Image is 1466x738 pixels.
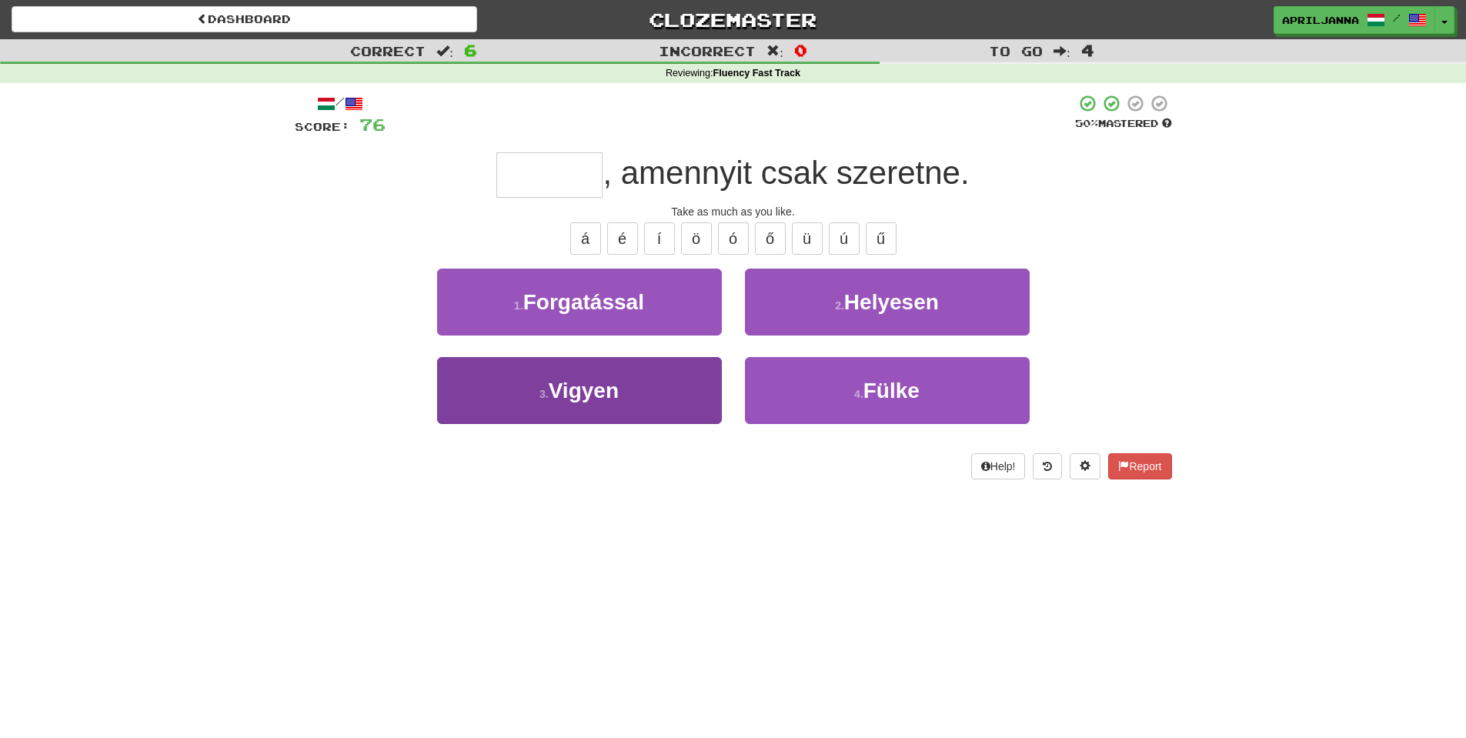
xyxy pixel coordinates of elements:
[464,41,477,59] span: 6
[1393,12,1401,23] span: /
[989,43,1043,58] span: To go
[745,269,1030,336] button: 2.Helyesen
[1081,41,1094,59] span: 4
[500,6,966,33] a: Clozemaster
[295,204,1172,219] div: Take as much as you like.
[523,290,644,314] span: Forgatással
[539,388,549,400] small: 3 .
[1274,6,1435,34] a: AprilJanna /
[794,41,807,59] span: 0
[1075,117,1098,129] span: 50 %
[863,379,920,402] span: Fülke
[1282,13,1359,27] span: AprilJanna
[755,222,786,255] button: ő
[1054,45,1070,58] span: :
[359,115,386,134] span: 76
[713,68,800,78] strong: Fluency Fast Track
[437,357,722,424] button: 3.Vigyen
[12,6,477,32] a: Dashboard
[295,94,386,113] div: /
[829,222,860,255] button: ú
[681,222,712,255] button: ö
[436,45,453,58] span: :
[570,222,601,255] button: á
[835,299,844,312] small: 2 .
[659,43,756,58] span: Incorrect
[766,45,783,58] span: :
[866,222,897,255] button: ű
[844,290,939,314] span: Helyesen
[437,269,722,336] button: 1.Forgatással
[295,120,350,133] span: Score:
[718,222,749,255] button: ó
[350,43,426,58] span: Correct
[1033,453,1062,479] button: Round history (alt+y)
[792,222,823,255] button: ü
[603,155,969,191] span: , amennyit csak szeretne.
[644,222,675,255] button: í
[1075,117,1172,131] div: Mastered
[745,357,1030,424] button: 4.Fülke
[607,222,638,255] button: é
[854,388,863,400] small: 4 .
[514,299,523,312] small: 1 .
[549,379,619,402] span: Vigyen
[1108,453,1171,479] button: Report
[971,453,1026,479] button: Help!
